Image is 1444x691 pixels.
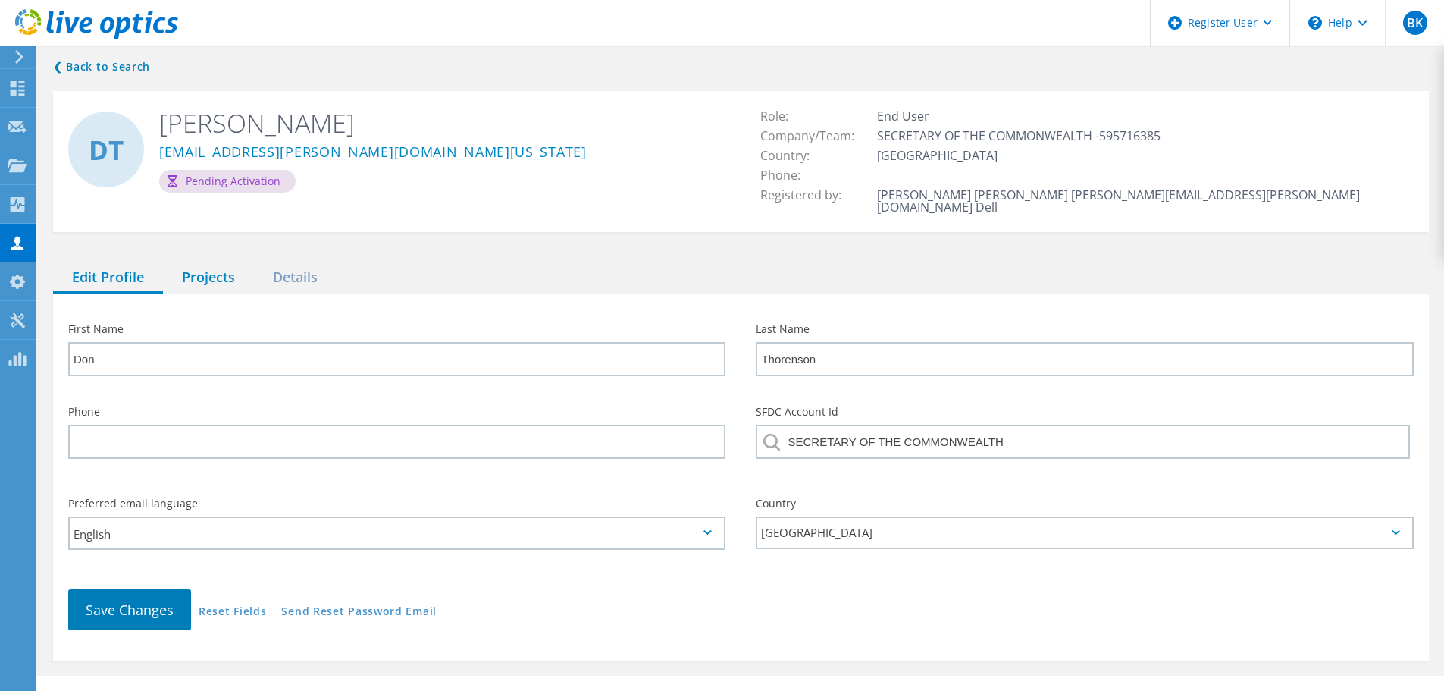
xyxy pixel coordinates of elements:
[877,127,1176,144] span: SECRETARY OF THE COMMONWEALTH -595716385
[53,58,150,76] a: Back to search
[873,106,1413,126] td: End User
[89,137,124,163] span: DT
[159,106,718,140] h2: [PERSON_NAME]
[1407,17,1423,29] span: BK
[756,498,1413,509] label: Country
[86,601,174,619] span: Save Changes
[15,32,178,42] a: Live Optics Dashboard
[68,498,725,509] label: Preferred email language
[873,146,1413,165] td: [GEOGRAPHIC_DATA]
[159,170,296,193] div: Pending Activation
[756,407,1413,417] label: SFDC Account Id
[756,517,1413,549] div: [GEOGRAPHIC_DATA]
[756,324,1413,335] label: Last Name
[53,262,163,294] div: Edit Profile
[68,589,191,630] button: Save Changes
[1308,16,1322,30] svg: \n
[68,324,725,335] label: First Name
[199,606,266,619] a: Reset Fields
[163,262,254,294] div: Projects
[760,147,825,164] span: Country:
[760,108,803,124] span: Role:
[760,167,816,184] span: Phone:
[760,187,857,203] span: Registered by:
[159,145,587,161] a: [EMAIL_ADDRESS][PERSON_NAME][DOMAIN_NAME][US_STATE]
[281,606,437,619] a: Send Reset Password Email
[873,185,1413,217] td: [PERSON_NAME] [PERSON_NAME] [PERSON_NAME][EMAIL_ADDRESS][PERSON_NAME][DOMAIN_NAME] Dell
[760,127,869,144] span: Company/Team:
[68,407,725,417] label: Phone
[254,262,337,294] div: Details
